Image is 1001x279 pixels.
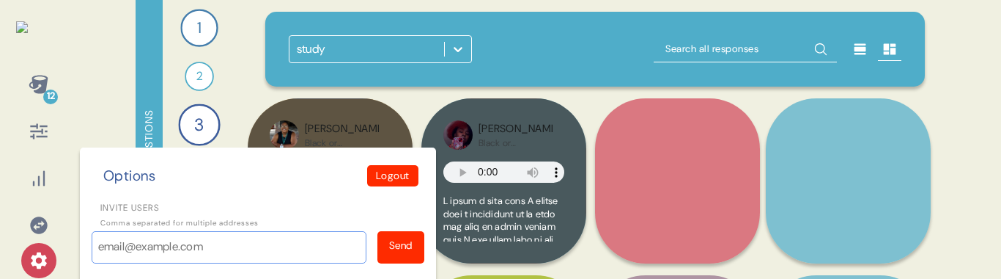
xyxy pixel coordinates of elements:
div: 3 [178,104,220,145]
div: [PERSON_NAME] [305,121,379,137]
img: okayhuman.3b1b6348.png [16,21,28,33]
div: Black or [DEMOGRAPHIC_DATA] [305,137,379,149]
p: Comma separated for multiple addresses [92,217,424,228]
div: study [297,40,325,58]
div: 1 [180,9,218,46]
label: Invite users [92,201,424,214]
div: Black or [DEMOGRAPHIC_DATA] [479,137,553,149]
div: 12 [43,90,58,104]
div: Send [389,238,413,253]
div: [PERSON_NAME] [479,121,553,137]
input: email@example.com [92,231,366,264]
div: Options [97,165,162,186]
img: profilepic_7237751012949433.jpg [443,120,473,150]
input: Search all responses [654,36,837,62]
div: 2 [185,62,214,91]
p: Logout [376,168,410,184]
img: profilepic_7467013136678294.jpg [270,120,299,150]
